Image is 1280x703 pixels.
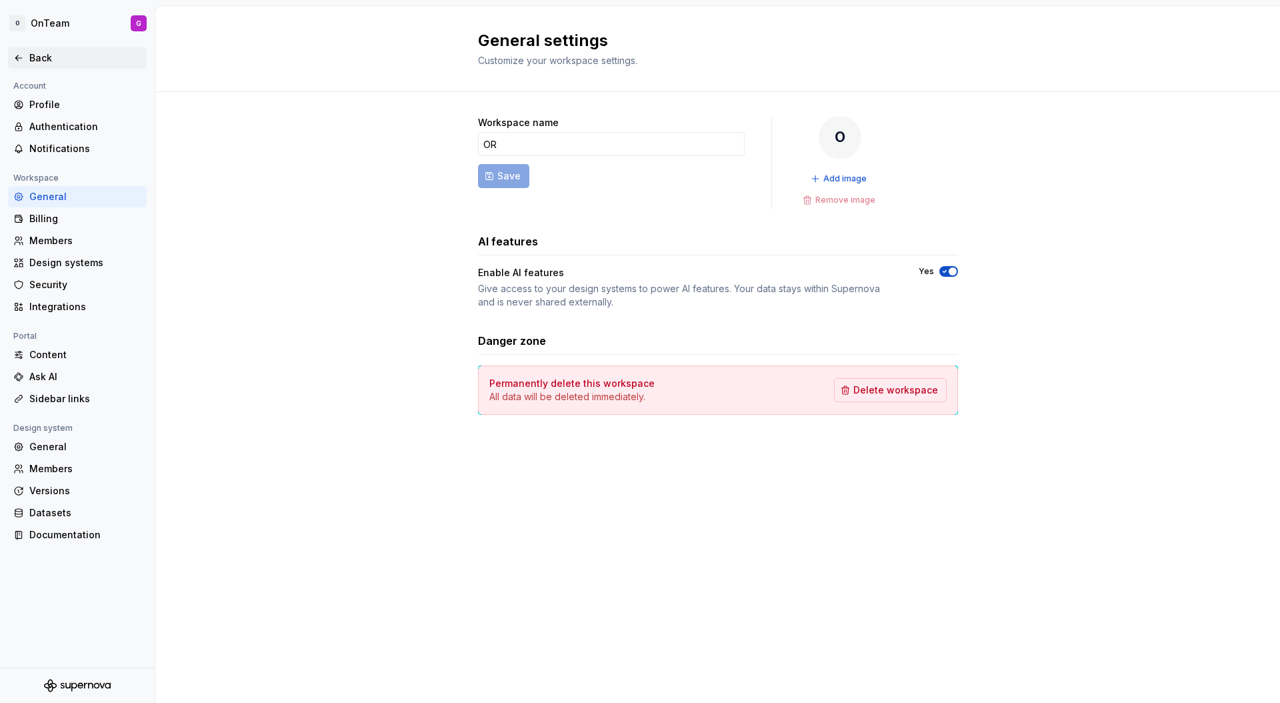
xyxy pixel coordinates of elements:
div: Notifications [29,142,141,155]
button: Add image [807,169,873,188]
div: O [819,116,861,159]
div: Members [29,234,141,247]
div: Give access to your design systems to power AI features. Your data stays within Supernova and is ... [478,282,895,309]
a: Notifications [8,138,147,159]
div: Authentication [29,120,141,133]
a: Ask AI [8,366,147,388]
div: Back [29,51,141,65]
span: Customize your workspace settings. [478,55,637,66]
div: Documentation [29,528,141,542]
label: Yes [919,266,934,277]
a: Integrations [8,296,147,317]
div: Ask AI [29,370,141,384]
a: General [8,436,147,458]
a: Security [8,274,147,295]
div: Enable AI features [478,266,895,279]
a: Members [8,458,147,480]
button: Delete workspace [834,378,947,402]
a: Billing [8,208,147,229]
div: Workspace [8,170,64,186]
button: OOnTeamG [3,9,152,38]
a: Sidebar links [8,388,147,410]
a: Datasets [8,502,147,524]
h3: AI features [478,233,538,249]
a: Versions [8,480,147,502]
a: Members [8,230,147,251]
div: Portal [8,328,42,344]
div: Versions [29,484,141,498]
div: General [29,440,141,454]
a: Content [8,344,147,366]
div: OnTeam [31,17,69,30]
div: Sidebar links [29,392,141,406]
div: Content [29,348,141,362]
p: All data will be deleted immediately. [489,390,655,404]
div: Security [29,278,141,291]
div: General [29,190,141,203]
h3: Danger zone [478,333,546,349]
a: Design systems [8,252,147,273]
div: Integrations [29,300,141,313]
h2: General settings [478,30,942,51]
div: Datasets [29,506,141,520]
div: O [9,15,25,31]
div: G [136,18,141,29]
a: Documentation [8,524,147,546]
svg: Supernova Logo [44,679,111,692]
a: Profile [8,94,147,115]
a: Back [8,47,147,69]
label: Workspace name [478,116,559,129]
div: Members [29,462,141,476]
span: Add image [823,173,867,184]
div: Billing [29,212,141,225]
div: Account [8,78,51,94]
a: Authentication [8,116,147,137]
div: Design system [8,420,78,436]
h4: Permanently delete this workspace [489,377,655,390]
a: General [8,186,147,207]
div: Profile [29,98,141,111]
div: Design systems [29,256,141,269]
span: Delete workspace [853,384,938,397]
